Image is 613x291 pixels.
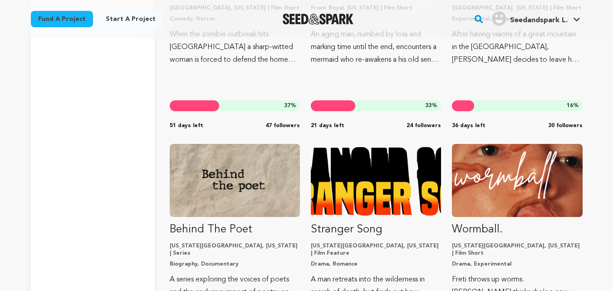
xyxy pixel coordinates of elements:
p: When the zombie outbreak hits [GEOGRAPHIC_DATA] a sharp-witted woman is forced to defend the home... [170,28,300,66]
p: An aging man, numbed by loss and marking time until the end, encounters a mermaid who re-awakens ... [311,28,441,66]
span: Seedandspark L.'s Profile [490,10,582,29]
a: Fund a project [31,11,93,27]
span: 21 days left [311,122,344,129]
p: Drama, Romance [311,261,441,268]
a: Seed&Spark Homepage [283,14,354,25]
span: 24 followers [407,122,441,129]
span: % [567,102,579,109]
span: 47 followers [265,122,300,129]
span: % [425,102,437,109]
p: Drama, Experimental [452,261,582,268]
span: Seedandspark L. [510,17,568,24]
img: Seed&Spark Logo Dark Mode [283,14,354,25]
span: 16 [567,103,573,109]
span: % [284,102,296,109]
span: 36 days left [452,122,485,129]
a: Start a project [98,11,163,27]
p: Behind The Poet [170,222,300,237]
p: [US_STATE][GEOGRAPHIC_DATA], [US_STATE] | Film Short [452,242,582,257]
a: Seedandspark L.'s Profile [490,10,582,26]
p: [US_STATE][GEOGRAPHIC_DATA], [US_STATE] | Film Feature [311,242,441,257]
span: 51 days left [170,122,203,129]
div: Seedandspark L.'s Profile [492,11,568,26]
span: 33 [425,103,432,109]
p: Biography, Documentary [170,261,300,268]
p: Wormball. [452,222,582,237]
span: 30 followers [548,122,583,129]
p: Stranger Song [311,222,441,237]
span: 37 [284,103,290,109]
img: user.png [492,11,506,26]
p: [US_STATE][GEOGRAPHIC_DATA], [US_STATE] | Series [170,242,300,257]
p: After having visions of a great mountain in the [GEOGRAPHIC_DATA], [PERSON_NAME] decides to leave... [452,28,582,66]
